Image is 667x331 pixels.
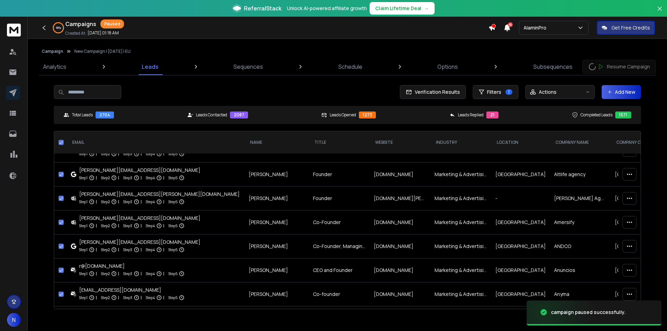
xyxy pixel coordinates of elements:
p: | [96,294,97,301]
td: [DOMAIN_NAME] [370,234,430,258]
a: Leads [138,58,163,75]
td: Anyma [550,282,611,306]
th: EMAIL [67,131,244,154]
p: | [118,198,119,205]
td: [GEOGRAPHIC_DATA] [491,163,550,187]
button: Close banner [655,4,664,21]
span: ReferralStack [244,4,281,13]
td: [PERSON_NAME] [245,187,309,210]
p: Completed Leads [580,112,612,118]
td: Marketing & Advertising [430,306,491,330]
td: Co-Founder, Managing Director [309,234,370,258]
td: Co-Founder [309,210,370,234]
p: Created At: [65,31,86,36]
td: ANDCO [550,234,611,258]
p: Step 1 [79,246,88,253]
p: Step 5 [168,150,178,157]
p: Step 1 [79,294,88,301]
p: New Campaign | [DATE] | EU [74,49,131,54]
th: industry [430,131,491,154]
td: [PERSON_NAME] [245,163,309,187]
td: Marketing & Advertising [430,282,491,306]
p: Step 2 [101,198,110,205]
p: Step 4 [146,294,155,301]
td: [PERSON_NAME] [245,234,309,258]
td: Marketing & Advertising [430,163,491,187]
td: [DOMAIN_NAME] [370,306,430,330]
p: Schedule [338,63,362,71]
p: | [163,198,164,205]
p: Step 4 [146,174,155,181]
p: | [118,294,119,301]
p: | [96,270,97,277]
td: Amersify [550,210,611,234]
p: | [118,174,119,181]
p: Step 3 [123,174,132,181]
td: CEO and Founder [309,258,370,282]
p: | [96,174,97,181]
p: Step 3 [123,150,132,157]
p: AlaminPro [524,24,549,31]
span: Filters [487,89,501,96]
p: Step 4 [146,246,155,253]
p: Step 2 [101,270,110,277]
td: Marketing & Advertising [430,187,491,210]
p: Step 1 [79,174,88,181]
p: | [141,270,142,277]
div: [PERSON_NAME][EMAIL_ADDRESS][DOMAIN_NAME] [79,215,200,222]
p: Step 3 [123,222,132,229]
td: [PERSON_NAME] [245,282,309,306]
td: Founder [309,163,370,187]
p: | [118,270,119,277]
div: Paused [100,19,124,28]
p: | [163,246,164,253]
p: Step 2 [101,246,110,253]
td: [DOMAIN_NAME][PERSON_NAME] [370,187,430,210]
td: Anuncios [550,258,611,282]
p: | [141,174,142,181]
p: Step 3 [123,198,132,205]
p: Step 2 [101,222,110,229]
p: Step 1 [79,270,88,277]
th: NAME [245,131,309,154]
a: Options [433,58,462,75]
div: 1273 [359,111,376,118]
p: Step 1 [79,198,88,205]
p: | [96,198,97,205]
td: [PERSON_NAME] [245,258,309,282]
td: [DOMAIN_NAME] [370,210,430,234]
p: Get Free Credits [611,24,650,31]
p: | [163,270,164,277]
td: Marketing & Advertising [430,210,491,234]
p: Leads Replied [458,112,484,118]
a: Subsequences [529,58,577,75]
p: Step 4 [146,270,155,277]
p: | [141,294,142,301]
p: Step 3 [123,246,132,253]
span: N [7,313,21,327]
p: Step 2 [101,150,110,157]
p: Step 4 [146,150,155,157]
p: | [118,222,119,229]
p: Step 1 [79,150,88,157]
p: Step 4 [146,198,155,205]
div: 2704 [96,111,114,118]
p: | [163,150,164,157]
p: Step 2 [101,174,110,181]
button: Claim Lifetime Deal→ [370,2,435,15]
td: - [491,187,550,210]
p: Step 5 [168,222,178,229]
a: Schedule [334,58,367,75]
p: Leads Opened [330,112,356,118]
p: Step 3 [123,270,132,277]
td: Founder [309,187,370,210]
p: Step 4 [146,222,155,229]
td: Marketing & Advertising [430,258,491,282]
td: [DOMAIN_NAME] [370,258,430,282]
p: Unlock AI-powered affiliate growth [287,5,367,12]
p: 99 % [56,26,61,30]
td: CEO [309,306,370,330]
p: Step 5 [168,174,178,181]
p: Step 1 [79,222,88,229]
a: Sequences [229,58,267,75]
